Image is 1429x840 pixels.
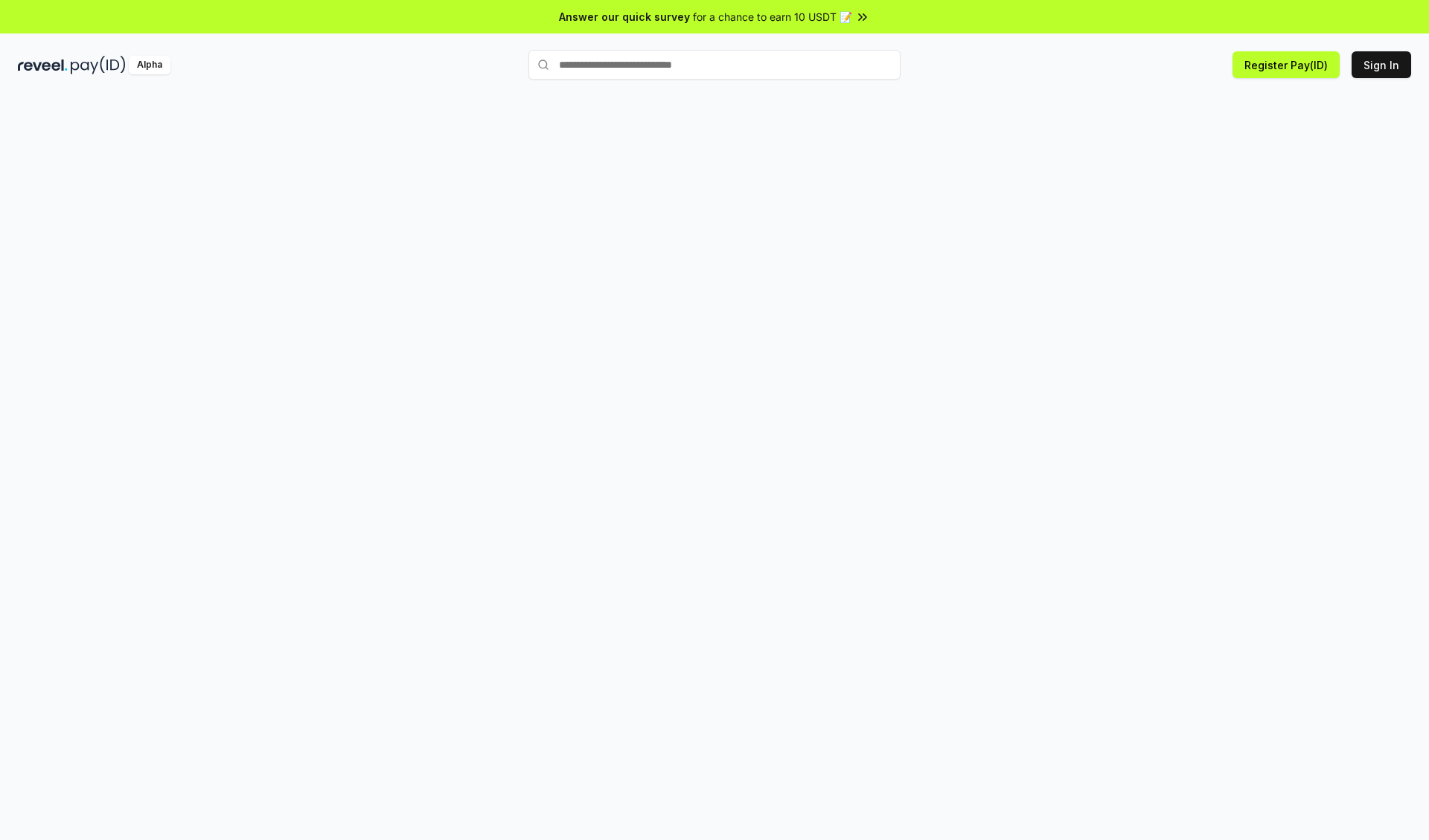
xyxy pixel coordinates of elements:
div: Alpha [129,56,170,74]
span: for a chance to earn 10 USDT 📝 [693,9,852,25]
button: Sign In [1352,51,1411,78]
img: pay_id [71,56,126,74]
button: Register Pay(ID) [1233,51,1340,78]
span: Answer our quick survey [559,9,690,25]
img: reveel_dark [18,56,68,74]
